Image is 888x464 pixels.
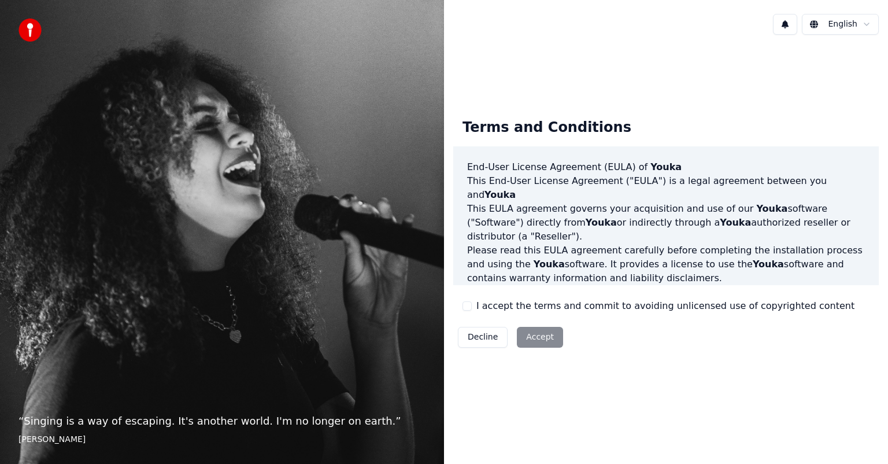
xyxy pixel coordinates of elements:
div: Terms and Conditions [453,109,641,146]
span: Youka [650,161,682,172]
span: Youka [720,217,751,228]
p: This EULA agreement governs your acquisition and use of our software ("Software") directly from o... [467,202,865,244]
img: youka [18,19,42,42]
span: Youka [534,259,565,270]
span: Youka [756,203,787,214]
span: Youka [753,259,784,270]
footer: [PERSON_NAME] [18,434,425,445]
span: Youka [586,217,617,228]
button: Decline [458,327,508,348]
p: If you register for a free trial of the software, this EULA agreement will also govern that trial... [467,285,865,341]
p: This End-User License Agreement ("EULA") is a legal agreement between you and [467,174,865,202]
p: “ Singing is a way of escaping. It's another world. I'm no longer on earth. ” [18,413,425,429]
p: Please read this EULA agreement carefully before completing the installation process and using th... [467,244,865,285]
h3: End-User License Agreement (EULA) of [467,160,865,174]
label: I accept the terms and commit to avoiding unlicensed use of copyrighted content [476,299,854,313]
span: Youka [484,189,516,200]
